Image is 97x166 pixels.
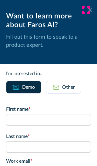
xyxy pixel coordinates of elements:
label: Last name [6,133,91,140]
label: Work email [6,158,91,165]
div: Want to learn more about Faros AI? [6,12,91,30]
div: Demo [22,84,35,91]
div: I'm interested in... [6,70,91,77]
label: First name [6,106,91,113]
div: Other [62,84,75,91]
p: Fill out this form to speak to a product expert. [6,33,91,49]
